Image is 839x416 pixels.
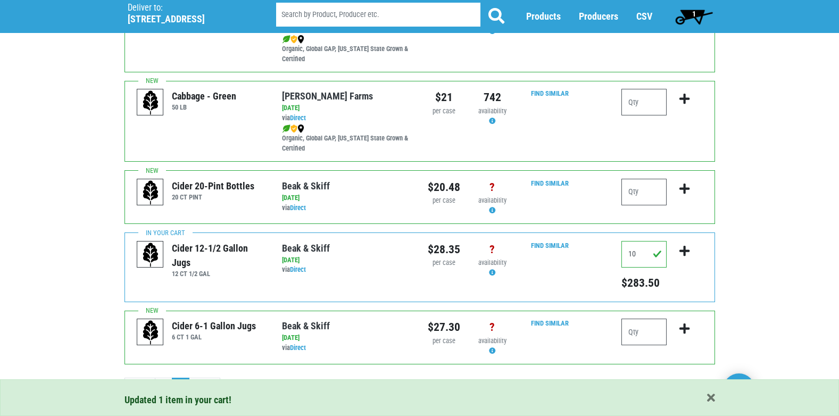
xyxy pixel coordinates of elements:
div: Organic, Global GAP, [US_STATE] State Grown & Certified [282,123,411,154]
a: [PERSON_NAME] Farms [282,90,373,102]
div: $27.30 [428,319,460,336]
h6: 6 CT 1 GAL [172,333,256,341]
a: 1 [155,378,172,397]
h6: 50 LB [172,103,236,111]
div: per case [428,106,460,117]
h6: 12 CT 1/2 GAL [172,270,266,278]
img: leaf-e5c59151409436ccce96b2ca1b28e03c.png [282,35,290,44]
a: 1 [670,6,718,27]
img: leaf-e5c59151409436ccce96b2ca1b28e03c.png [282,124,290,133]
div: $28.35 [428,241,460,258]
a: Find Similar [531,89,569,97]
span: availability [478,196,506,204]
img: map_marker-0e94453035b3232a4d21701695807de9.png [297,124,304,133]
span: 1 [692,10,696,18]
div: 742 [476,89,509,106]
h6: 20 CT PINT [172,193,254,201]
a: Products [526,11,561,22]
a: Direct [290,204,306,212]
div: [DATE] [282,103,411,113]
div: ? [476,179,509,196]
span: availability [478,259,506,267]
a: Find Similar [531,179,569,187]
a: Direct [290,265,306,273]
div: ? [476,319,509,336]
div: per case [428,258,460,268]
a: Direct [290,114,306,122]
img: placeholder-variety-43d6402dacf2d531de610a020419775a.svg [137,242,164,268]
input: Qty [621,241,667,268]
div: Updated 1 item in your cart! [124,393,715,407]
div: Cabbage - Green [172,89,236,103]
a: Find Similar [531,242,569,249]
input: Qty [621,89,667,115]
a: previous [124,378,155,397]
a: Beak & Skiff [282,320,330,331]
a: Beak & Skiff [282,243,330,254]
a: Find Similar [531,319,569,327]
h5: [STREET_ADDRESS] [128,13,249,25]
img: placeholder-variety-43d6402dacf2d531de610a020419775a.svg [137,179,164,206]
a: Direct [290,344,306,352]
div: Cider 6-1 Gallon Jugs [172,319,256,333]
a: 2 [172,378,189,397]
span: availability [478,107,506,115]
div: Cider 20-Pint Bottles [172,179,254,193]
input: Qty [621,179,667,205]
img: safety-e55c860ca8c00a9c171001a62a92dabd.png [290,35,297,44]
div: [DATE] [282,333,411,343]
a: Producers [579,11,618,22]
span: availability [478,337,506,345]
div: Availability may be subject to change. [476,258,509,278]
input: Search by Product, Producer etc. [276,3,480,27]
img: placeholder-variety-43d6402dacf2d531de610a020419775a.svg [137,319,164,346]
div: $21 [428,89,460,106]
img: map_marker-0e94453035b3232a4d21701695807de9.png [297,35,304,44]
h5: Total price [621,276,667,290]
div: per case [428,336,460,346]
div: Organic, Global GAP, [US_STATE] State Grown & Certified [282,34,411,64]
img: safety-e55c860ca8c00a9c171001a62a92dabd.png [290,124,297,133]
div: via [282,203,411,213]
a: Beak & Skiff [282,180,330,192]
div: via [282,265,411,275]
p: Deliver to: [128,3,249,13]
div: $20.48 [428,179,460,196]
div: per case [428,196,460,206]
div: via [282,113,411,123]
input: Qty [621,319,667,345]
div: [DATE] [282,255,411,265]
div: via [282,343,411,353]
img: placeholder-variety-43d6402dacf2d531de610a020419775a.svg [137,89,164,116]
a: CSV [636,11,652,22]
div: Cider 12-1/2 Gallon Jugs [172,241,266,270]
div: [DATE] [282,193,411,203]
nav: pager [124,378,715,397]
div: ? [476,241,509,258]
